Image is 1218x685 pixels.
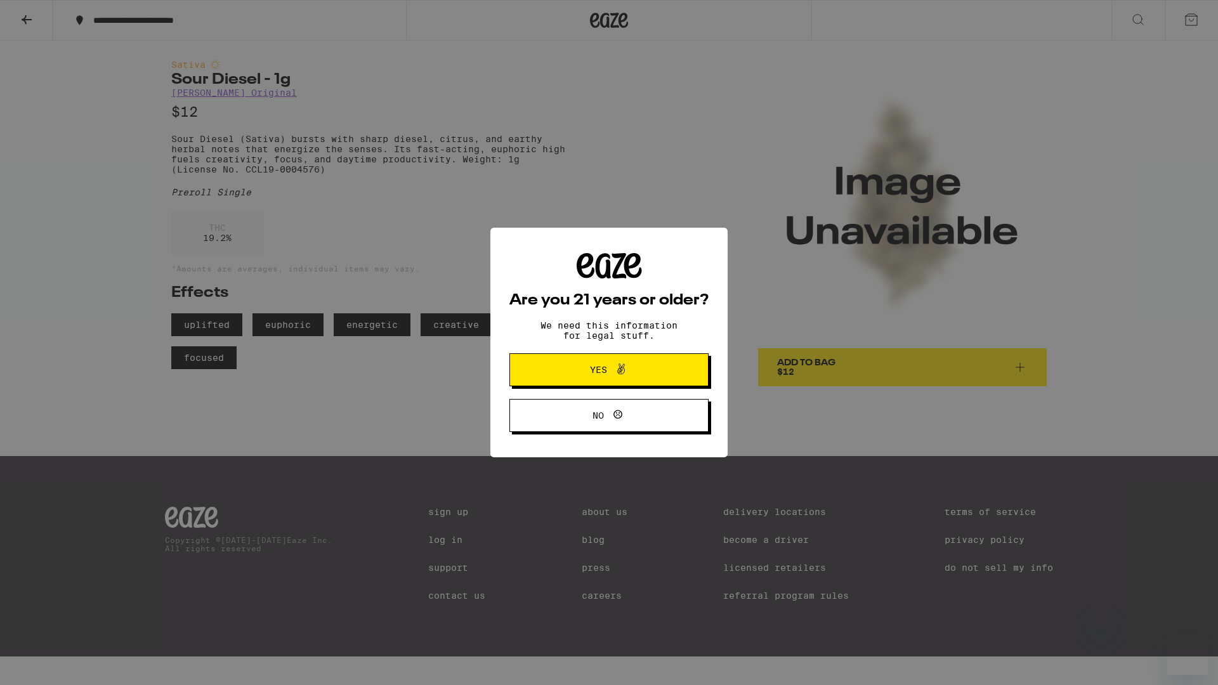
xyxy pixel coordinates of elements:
[590,365,607,374] span: Yes
[530,320,688,341] p: We need this information for legal stuff.
[1089,604,1114,629] iframe: Close message
[593,411,604,420] span: No
[509,399,709,432] button: No
[509,293,709,308] h2: Are you 21 years or older?
[509,353,709,386] button: Yes
[1167,634,1208,675] iframe: Button to launch messaging window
